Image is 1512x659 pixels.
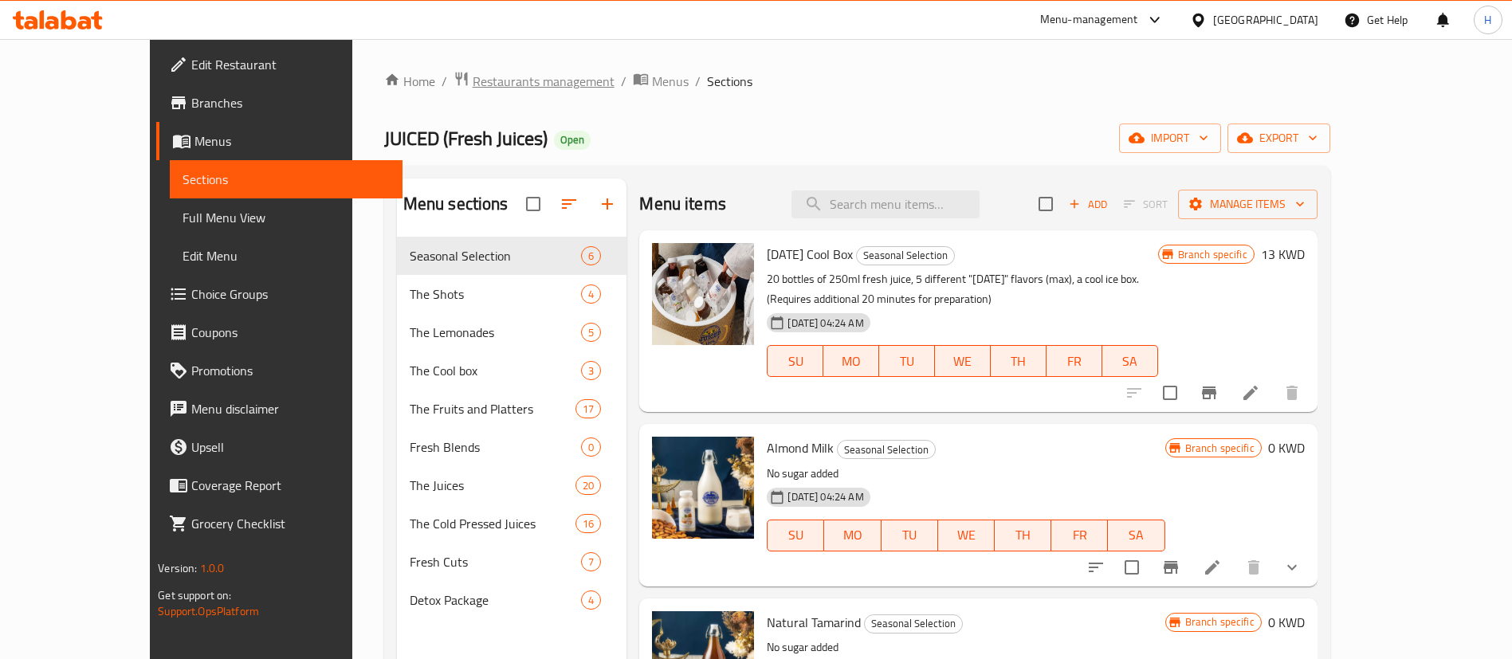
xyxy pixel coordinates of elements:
div: Detox Package4 [397,581,627,619]
a: Edit Restaurant [156,45,403,84]
a: Sections [170,160,403,198]
button: Branch-specific-item [1190,374,1228,412]
span: TU [888,524,932,547]
span: H [1484,11,1491,29]
button: MO [823,345,879,377]
span: The Juices [410,476,575,495]
div: The Cool box [410,361,582,380]
div: Seasonal Selection [410,246,582,265]
div: Menu-management [1040,10,1138,29]
div: items [581,361,601,380]
span: The Lemonades [410,323,582,342]
span: 5 [582,325,600,340]
span: Select all sections [516,187,550,221]
nav: Menu sections [397,230,627,626]
a: Grocery Checklist [156,504,403,543]
span: [DATE] 04:24 AM [781,316,870,331]
button: show more [1273,548,1311,586]
button: TU [879,345,935,377]
div: Fresh Cuts7 [397,543,627,581]
span: Restaurants management [473,72,615,91]
div: items [575,514,601,533]
span: 1.0.0 [200,558,225,579]
div: items [581,284,601,304]
img: Almond Milk [652,437,754,539]
div: The Cold Pressed Juices [410,514,575,533]
div: The Cool box3 [397,351,627,390]
div: Seasonal Selection [856,246,955,265]
button: Branch-specific-item [1152,548,1190,586]
span: MO [830,350,873,373]
div: Open [554,131,591,150]
div: The Juices20 [397,466,627,504]
span: Menus [194,131,390,151]
div: Fresh Cuts [410,552,582,571]
a: Promotions [156,351,403,390]
button: TH [991,345,1047,377]
div: items [581,590,601,610]
a: Choice Groups [156,275,403,313]
div: The Shots4 [397,275,627,313]
nav: breadcrumb [384,71,1330,92]
span: SA [1114,524,1158,547]
button: FR [1051,520,1108,551]
button: Add [1062,192,1113,217]
div: items [581,437,601,457]
span: FR [1058,524,1102,547]
a: Branches [156,84,403,122]
h6: 0 KWD [1268,437,1305,459]
button: export [1227,124,1330,153]
span: Fresh Blends [410,437,582,457]
div: items [581,246,601,265]
span: 4 [582,593,600,608]
a: Restaurants management [454,71,615,92]
p: No sugar added [767,637,1164,657]
a: Edit menu item [1241,383,1260,402]
span: MO [831,524,874,547]
span: Coverage Report [191,476,390,495]
span: Natural Tamarind [767,610,861,634]
button: import [1119,124,1221,153]
img: Ramadan Cool Box [652,243,754,345]
button: WE [938,520,995,551]
div: Seasonal Selection [864,614,963,634]
span: Choice Groups [191,284,390,304]
span: FR [1053,350,1096,373]
p: No sugar added [767,464,1164,484]
span: Detox Package [410,590,582,610]
div: Seasonal Selection [837,440,936,459]
svg: Show Choices [1282,558,1302,577]
span: Get support on: [158,585,231,606]
div: The Cold Pressed Juices16 [397,504,627,543]
div: Fresh Blends0 [397,428,627,466]
span: Full Menu View [183,208,390,227]
span: WE [945,524,988,547]
span: [DATE] Cool Box [767,242,853,266]
a: Edit menu item [1203,558,1222,577]
input: search [791,190,980,218]
span: Select section first [1113,192,1178,217]
span: Grocery Checklist [191,514,390,533]
h6: 0 KWD [1268,611,1305,634]
div: items [575,399,601,418]
span: Seasonal Selection [857,246,954,265]
a: Menu disclaimer [156,390,403,428]
span: 0 [582,440,600,455]
a: Coverage Report [156,466,403,504]
span: Branches [191,93,390,112]
button: FR [1047,345,1102,377]
h2: Menu items [639,192,726,216]
div: The Fruits and Platters17 [397,390,627,428]
span: SA [1109,350,1152,373]
button: WE [935,345,991,377]
span: TH [1001,524,1045,547]
a: Support.OpsPlatform [158,601,259,622]
span: Branch specific [1179,441,1261,456]
span: Sections [707,72,752,91]
span: 17 [576,402,600,417]
span: Almond Milk [767,436,834,460]
span: TH [997,350,1040,373]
